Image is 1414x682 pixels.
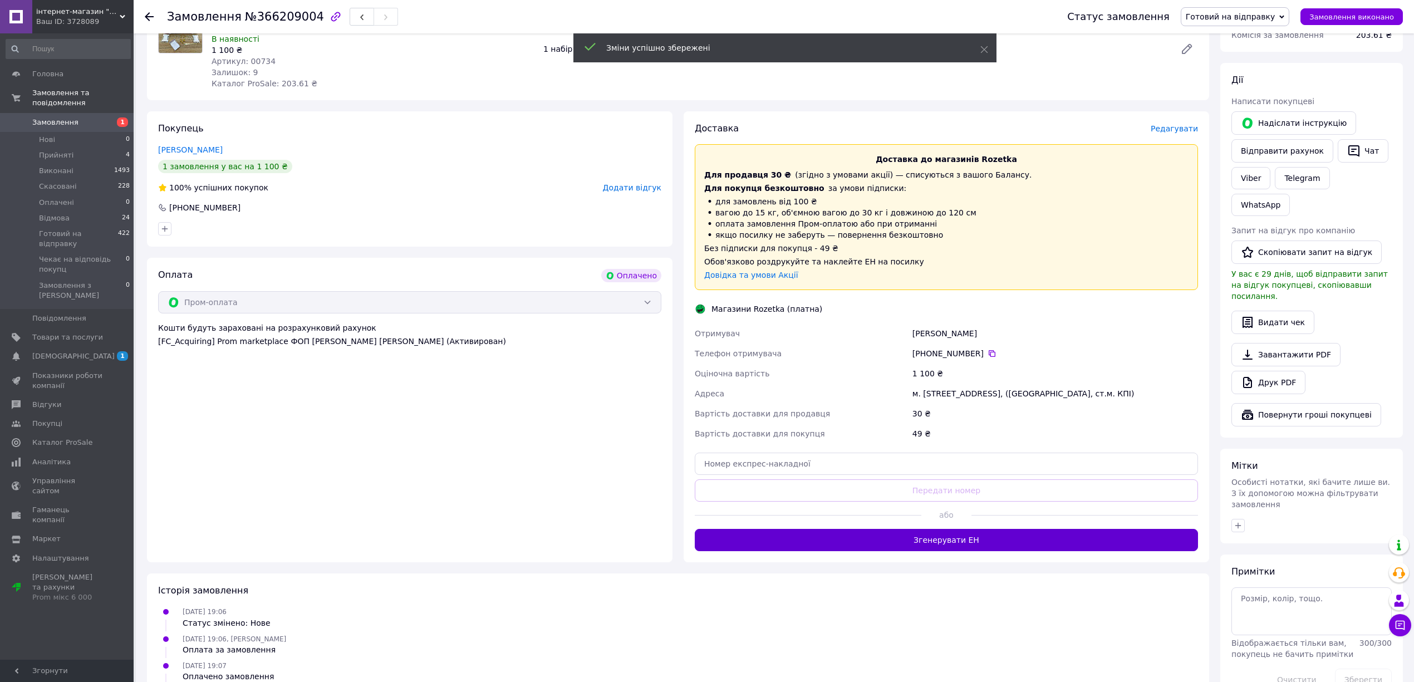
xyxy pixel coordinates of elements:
[158,585,248,596] span: Історія замовлення
[32,351,115,361] span: [DEMOGRAPHIC_DATA]
[167,10,242,23] span: Замовлення
[1151,124,1198,133] span: Редагувати
[158,145,223,154] a: [PERSON_NAME]
[695,369,769,378] span: Оціночна вартість
[704,184,824,193] span: Для покупця безкоштовно
[212,57,276,66] span: Артикул: 00734
[117,117,128,127] span: 1
[36,7,120,17] span: інтернет-магазин "Рукодельнія"
[704,243,1189,254] div: Без підписки для покупця - 49 ₴
[1231,269,1388,301] span: У вас є 29 днів, щоб відправити запит на відгук покупцеві, скопіювавши посилання.
[704,207,1189,218] li: вагою до 15 кг, об'ємною вагою до 30 кг і довжиною до 120 см
[183,644,286,655] div: Оплата за замовлення
[126,198,130,208] span: 0
[39,135,55,145] span: Нові
[32,332,103,342] span: Товари та послуги
[32,400,61,410] span: Відгуки
[183,671,274,682] div: Оплачено замовлення
[704,170,791,179] span: Для продавця 30 ₴
[158,269,193,280] span: Оплата
[39,150,73,160] span: Прийняті
[695,349,782,358] span: Телефон отримувача
[114,166,130,176] span: 1493
[183,608,227,616] span: [DATE] 19:06
[912,348,1198,359] div: [PHONE_NUMBER]
[871,41,1171,57] div: 1 100 ₴
[1231,311,1314,334] button: Видати чек
[1231,343,1341,366] a: Завантажити PDF
[32,592,103,602] div: Prom мікс 6 000
[1231,194,1290,216] a: WhatsApp
[606,42,953,53] div: Зміни успішно збережені
[1231,371,1305,394] a: Друк PDF
[32,553,89,563] span: Налаштування
[876,155,1017,164] span: Доставка до магазинів Rozetka
[32,438,92,448] span: Каталог ProSale
[695,123,739,134] span: Доставка
[601,269,661,282] div: Оплачено
[921,509,971,521] span: або
[118,229,130,249] span: 422
[1309,13,1394,21] span: Замовлення виконано
[1231,478,1390,509] span: Особисті нотатки, які бачите лише ви. З їх допомогою можна фільтрувати замовлення
[704,183,1189,194] div: за умови підписки:
[910,404,1200,424] div: 30 ₴
[539,41,871,57] div: 1 набір
[1231,111,1356,135] button: Надіслати інструкцію
[245,10,324,23] span: №366209004
[704,271,798,279] a: Довідка та умови Акції
[39,166,73,176] span: Виконані
[122,213,130,223] span: 24
[1389,614,1411,636] button: Чат з покупцем
[1231,31,1324,40] span: Комісія за замовлення
[117,351,128,361] span: 1
[118,181,130,192] span: 228
[704,218,1189,229] li: оплата замовлення Пром-оплатою або при отриманні
[158,336,661,347] div: [FC_Acquiring] Prom marketplace ФОП [PERSON_NAME] [PERSON_NAME] (Активирован)
[1231,75,1243,85] span: Дії
[1356,31,1392,40] span: 203.61 ₴
[158,123,204,134] span: Покупець
[39,213,70,223] span: Відмова
[1231,167,1270,189] a: Viber
[1231,639,1353,659] span: Відображається тільки вам, покупець не бачить примітки
[183,662,227,670] span: [DATE] 19:07
[32,419,62,429] span: Покупці
[1300,8,1403,25] button: Замовлення виконано
[704,256,1189,267] div: Обов'язково роздрукуйте та наклейте ЕН на посилку
[32,371,103,391] span: Показники роботи компанії
[1231,226,1355,235] span: Запит на відгук про компанію
[32,505,103,525] span: Гаманець компанії
[695,529,1198,551] button: Згенерувати ЕН
[6,39,131,59] input: Пошук
[32,476,103,496] span: Управління сайтом
[695,429,825,438] span: Вартість доставки для покупця
[183,635,286,643] span: [DATE] 19:06, [PERSON_NAME]
[32,457,71,467] span: Аналітика
[39,254,126,274] span: Чекає на відповідь покупц
[32,69,63,79] span: Головна
[126,150,130,160] span: 4
[704,196,1189,207] li: для замовлень від 100 ₴
[39,281,126,301] span: Замовлення з [PERSON_NAME]
[158,160,292,173] div: 1 замовлення у вас на 1 100 ₴
[1231,97,1314,106] span: Написати покупцеві
[1231,139,1333,163] button: Відправити рахунок
[910,364,1200,384] div: 1 100 ₴
[1231,460,1258,471] span: Мітки
[126,281,130,301] span: 0
[212,68,258,77] span: Залишок: 9
[32,572,103,603] span: [PERSON_NAME] та рахунки
[39,181,77,192] span: Скасовані
[145,11,154,22] div: Повернутися назад
[183,617,271,629] div: Статус змінено: Нове
[1275,167,1329,189] a: Telegram
[1231,241,1382,264] button: Скопіювати запит на відгук
[39,229,118,249] span: Готовий на відправку
[168,202,242,213] div: [PHONE_NUMBER]
[1067,11,1170,22] div: Статус замовлення
[1359,639,1392,647] span: 300 / 300
[910,323,1200,344] div: [PERSON_NAME]
[32,534,61,544] span: Маркет
[704,169,1189,180] div: (згідно з умовами акції) — списуються з вашого Балансу.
